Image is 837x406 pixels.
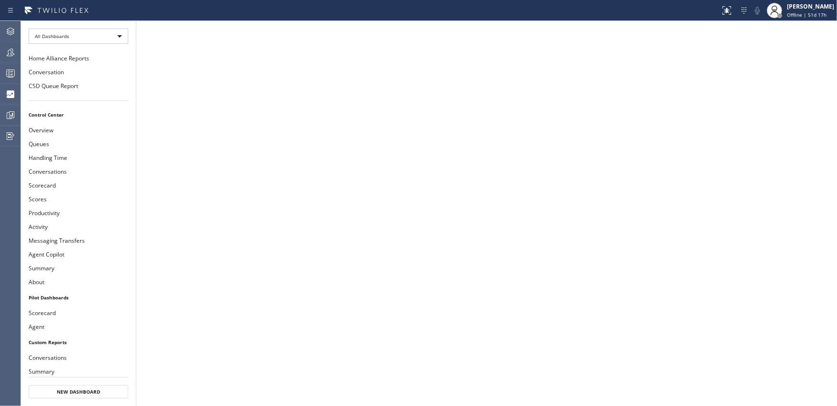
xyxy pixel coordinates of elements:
[21,165,136,178] button: Conversations
[21,336,136,348] li: Custom Reports
[21,192,136,206] button: Scores
[21,261,136,275] button: Summary
[21,234,136,248] button: Messaging Transfers
[21,275,136,289] button: About
[751,4,764,17] button: Mute
[21,178,136,192] button: Scorecard
[29,385,128,398] button: New Dashboard
[21,79,136,93] button: CSD Queue Report
[21,109,136,121] li: Control Center
[21,151,136,165] button: Handling Time
[21,365,136,378] button: Summary
[21,123,136,137] button: Overview
[21,306,136,320] button: Scorecard
[21,137,136,151] button: Queues
[21,220,136,234] button: Activity
[21,206,136,220] button: Productivity
[29,29,128,44] div: All Dashboards
[21,65,136,79] button: Conversation
[21,248,136,261] button: Agent Copilot
[21,351,136,365] button: Conversations
[21,320,136,334] button: Agent
[21,291,136,304] li: Pilot Dashboards
[21,51,136,65] button: Home Alliance Reports
[787,2,834,10] div: [PERSON_NAME]
[136,21,837,406] iframe: dashboard_b58ce3997c16
[787,11,827,18] span: Offline | 51d 17h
